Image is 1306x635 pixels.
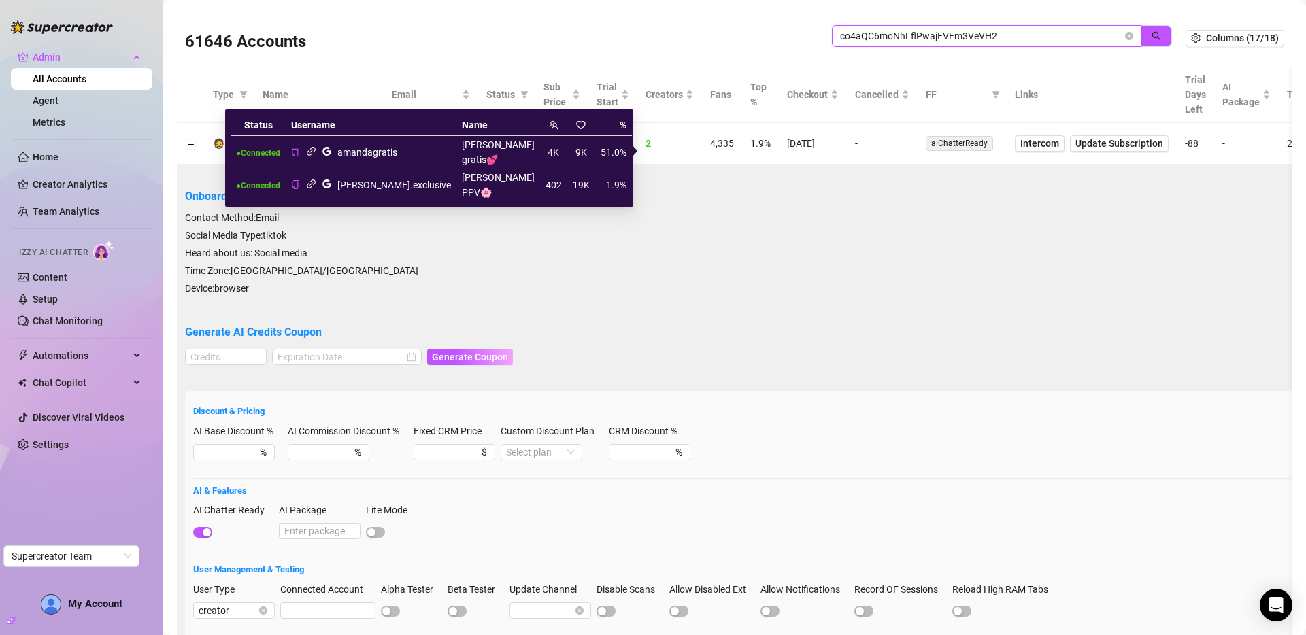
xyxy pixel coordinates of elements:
[1015,135,1065,152] a: Intercom
[518,84,531,105] span: filter
[33,439,69,450] a: Settings
[236,148,280,158] span: ● Connected
[576,120,586,130] span: heart
[337,145,397,160] div: amandagratis
[432,351,508,362] span: Generate Coupon
[1287,138,1292,149] span: 2
[322,178,332,190] a: google
[414,424,490,439] label: Fixed CRM Price
[549,120,558,130] span: team
[1177,123,1214,165] td: -88
[448,582,504,597] label: Beta Tester
[186,349,266,364] input: Credits
[597,582,664,597] label: Disable Scans
[33,272,67,283] a: Content
[322,145,332,158] a: google
[366,502,416,517] label: Lite Mode
[595,115,632,136] th: %
[213,136,224,151] div: 🧔
[1070,135,1169,152] button: Update Subscription
[750,138,771,149] span: 1.9%
[597,606,616,617] button: Disable Scans
[1152,31,1161,41] span: search
[19,246,88,259] span: Izzy AI Chatter
[186,139,197,150] button: Collapse row
[306,178,316,190] a: link
[185,31,306,53] h3: 61646 Accounts
[322,146,332,156] span: google
[456,136,540,169] td: [PERSON_NAME] gratis💕
[1260,589,1292,621] div: Open Intercom Messenger
[199,445,257,460] input: AI Base Discount %
[567,169,595,201] td: 19K
[291,179,300,190] button: Copy Creator ID
[41,595,61,614] img: AD_cMMTxCeTpmN1d5MnKJ1j-_uXZCpTKapSSqNGg4PyXtR_tCW7gZXTNmFz2tpVv9LSyNV7ff1CaS4f4q0HLYKULQOwoM5GQR...
[254,67,384,123] th: Name
[33,73,86,84] a: All Accounts
[280,602,375,619] input: Connected Account
[855,87,899,102] span: Cancelled
[989,84,1003,105] span: filter
[614,445,673,460] input: CRM Discount %
[239,90,248,99] span: filter
[291,147,300,157] button: Copy Creator ID
[259,606,267,615] span: close-circle
[710,138,734,149] span: 4,335
[427,349,513,365] button: Generate Coupon
[456,115,540,136] th: Name
[33,46,129,68] span: Admin
[306,146,316,156] span: link
[637,67,702,123] th: Creators
[392,87,459,102] span: Email
[236,181,280,190] span: ● Connected
[779,67,847,123] th: Checkout
[337,177,451,192] div: [PERSON_NAME].exclusive
[1007,67,1177,123] th: Links
[193,502,273,517] label: AI Chatter Ready
[952,606,971,617] button: Reload High RAM Tabs
[847,123,918,165] td: -
[840,29,1122,44] input: Search by UID / Name / Email / Creator Username
[669,606,688,617] button: Allow Disabled Ext
[185,230,286,241] span: Social Media Type: tiktok
[669,582,755,597] label: Allow Disabled Ext
[33,152,58,162] a: Home
[33,315,103,326] a: Chat Monitoring
[33,173,141,195] a: Creator Analytics
[33,372,129,394] span: Chat Copilot
[33,294,58,305] a: Setup
[199,603,269,618] span: creator
[185,265,418,276] span: Time Zone: [GEOGRAPHIC_DATA]/[GEOGRAPHIC_DATA]
[1222,80,1260,109] span: AI Package
[213,87,234,102] span: Type
[1214,67,1279,123] th: AI Package
[567,136,595,169] td: 9K
[1206,33,1279,44] span: Columns (17/18)
[68,598,122,610] span: My Account
[33,345,129,366] span: Automations
[646,138,651,149] span: 2
[520,90,529,99] span: filter
[1125,32,1133,40] button: close-circle
[540,169,567,201] td: 402
[306,179,316,189] span: link
[185,212,279,223] span: Contact Method: Email
[12,546,131,566] span: Supercreator Team
[1186,30,1284,46] button: Columns (17/18)
[992,90,1000,99] span: filter
[609,424,686,439] label: CRM Discount %
[456,169,540,201] td: [PERSON_NAME] PPV🌸
[7,616,16,625] span: build
[291,180,300,189] span: copy
[540,136,567,169] td: 4K
[33,117,65,128] a: Metrics
[18,378,27,388] img: Chat Copilot
[1020,136,1059,151] span: Intercom
[306,145,316,158] a: link
[93,241,114,260] img: AI Chatter
[448,606,467,617] button: Beta Tester
[193,582,244,597] label: User Type
[779,123,847,165] td: [DATE]
[847,67,918,123] th: Cancelled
